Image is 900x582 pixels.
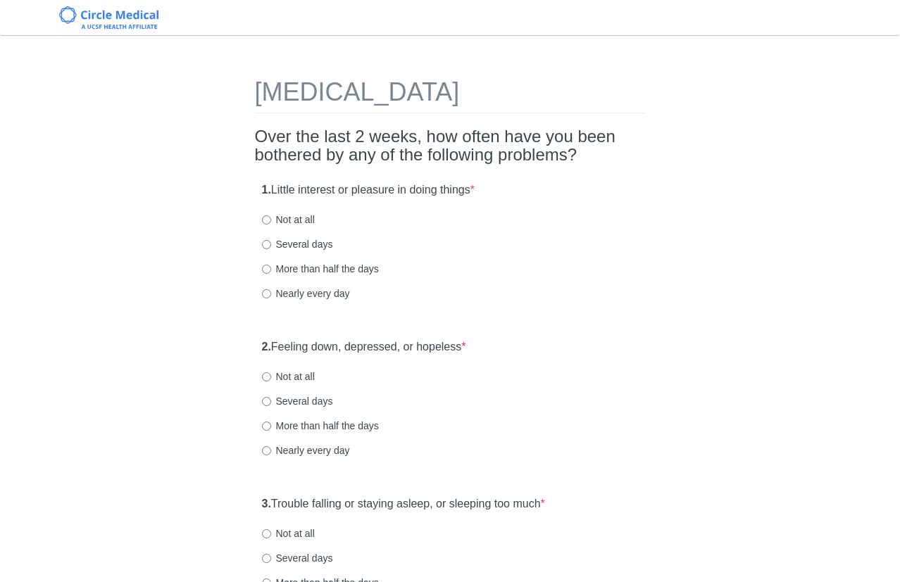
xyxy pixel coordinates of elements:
[262,215,271,224] input: Not at all
[262,339,466,355] label: Feeling down, depressed, or hopeless
[262,397,271,406] input: Several days
[262,265,271,274] input: More than half the days
[262,341,271,353] strong: 2.
[262,419,379,433] label: More than half the days
[262,372,271,381] input: Not at all
[262,289,271,298] input: Nearly every day
[262,443,350,457] label: Nearly every day
[262,446,271,455] input: Nearly every day
[262,182,475,198] label: Little interest or pleasure in doing things
[262,529,271,538] input: Not at all
[262,240,271,249] input: Several days
[262,394,333,408] label: Several days
[262,262,379,276] label: More than half the days
[262,498,271,510] strong: 3.
[262,184,271,196] strong: 1.
[262,554,271,563] input: Several days
[262,526,315,540] label: Not at all
[262,213,315,227] label: Not at all
[262,369,315,384] label: Not at all
[255,127,646,165] h2: Over the last 2 weeks, how often have you been bothered by any of the following problems?
[262,551,333,565] label: Several days
[262,286,350,301] label: Nearly every day
[262,237,333,251] label: Several days
[59,6,158,29] img: Circle Medical Logo
[255,78,646,113] h1: [MEDICAL_DATA]
[262,496,545,512] label: Trouble falling or staying asleep, or sleeping too much
[262,422,271,431] input: More than half the days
